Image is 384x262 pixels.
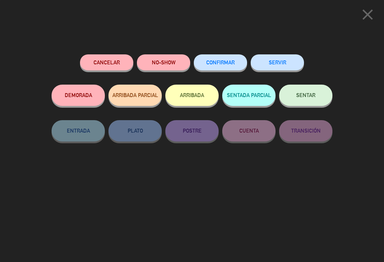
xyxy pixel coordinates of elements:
[80,54,133,70] button: Cancelar
[108,85,162,106] button: ARRIBADA PARCIAL
[296,92,315,98] span: SENTAR
[137,54,190,70] button: NO-SHOW
[357,5,379,26] button: close
[108,120,162,141] button: PLATO
[359,6,377,23] i: close
[194,54,247,70] button: CONFIRMAR
[222,85,276,106] button: SENTADA PARCIAL
[279,120,332,141] button: TRANSICIÓN
[206,59,235,65] span: CONFIRMAR
[222,120,276,141] button: CUENTA
[165,85,219,106] button: ARRIBADA
[112,92,158,98] span: ARRIBADA PARCIAL
[251,54,304,70] button: SERVIR
[52,85,105,106] button: DEMORADA
[165,120,219,141] button: POSTRE
[279,85,332,106] button: SENTAR
[52,120,105,141] button: ENTRADA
